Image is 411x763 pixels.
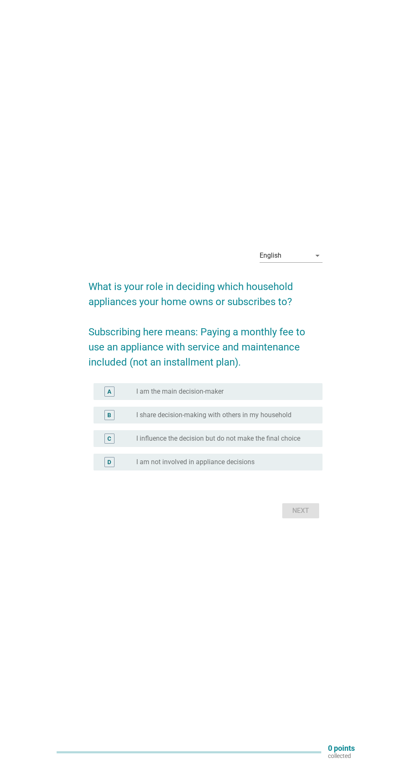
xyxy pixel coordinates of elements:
[136,387,224,396] label: I am the main decision-maker
[136,411,291,419] label: I share decision-making with others in my household
[107,411,111,420] div: B
[107,387,111,396] div: A
[328,752,355,760] p: collected
[107,434,111,443] div: C
[88,271,322,370] h2: What is your role in deciding which household appliances your home owns or subscribes to? Subscri...
[136,458,255,466] label: I am not involved in appliance decisions
[136,434,300,443] label: I influence the decision but do not make the final choice
[107,458,111,467] div: D
[328,745,355,752] p: 0 points
[312,251,323,261] i: arrow_drop_down
[260,252,281,259] div: English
